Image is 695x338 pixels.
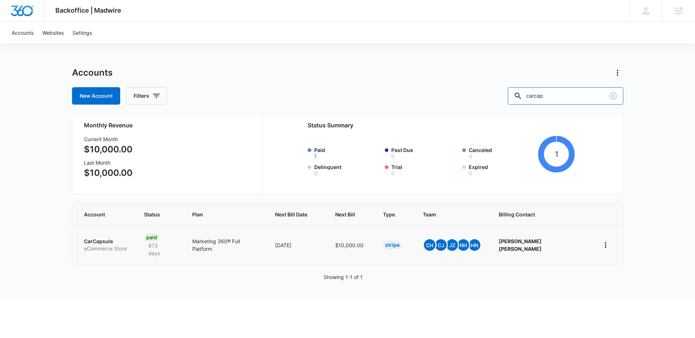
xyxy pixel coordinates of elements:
button: Filters [126,87,167,105]
div: Stripe [383,241,402,249]
a: New Account [72,87,120,105]
label: Past Due [391,146,458,159]
span: Plan [192,211,258,218]
tspan: 1 [555,149,558,159]
span: Billing Contact [499,211,582,218]
span: Status [144,211,164,218]
strong: [PERSON_NAME] [PERSON_NAME] [499,238,542,252]
h3: Last Month [84,159,132,166]
a: CarCapsuleeCommerce Store [84,238,127,252]
span: Backoffice | Madwire [55,7,121,14]
input: Search [508,87,623,105]
a: Accounts [7,22,38,44]
span: Next Bill [335,211,355,218]
td: [DATE] [266,225,327,264]
label: Canceled [469,146,535,159]
h2: Monthly Revenue [84,121,254,130]
span: Account [84,211,116,218]
p: CarCapsule [84,238,127,245]
button: Clear [607,90,619,102]
button: home [600,239,611,251]
p: Showing 1-1 of 1 [324,273,363,281]
span: Type [383,211,395,218]
button: Paid [314,154,317,159]
p: 873 days [144,242,175,257]
span: NH [458,239,469,251]
a: Settings [68,22,96,44]
span: JZ [446,239,458,251]
label: Expired [469,163,535,176]
h1: Accounts [72,67,113,78]
label: Paid [314,146,381,159]
span: CJ [435,239,447,251]
p: $10,000.00 [84,143,132,156]
h2: Status Summary [308,121,575,130]
span: Team [423,211,471,218]
div: Paid [144,233,159,242]
p: $10,000.00 [84,166,132,179]
h3: Current Month [84,135,132,143]
p: eCommerce Store [84,245,127,252]
td: $10,000.00 [327,225,374,264]
p: Marketing 360® Full Platform [192,237,258,253]
button: Actions [612,67,623,79]
a: Websites [38,22,68,44]
label: Trial [391,163,458,176]
span: HN [469,239,480,251]
span: CH [424,239,435,251]
label: Delinquent [314,163,381,176]
span: Next Bill Date [275,211,307,218]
